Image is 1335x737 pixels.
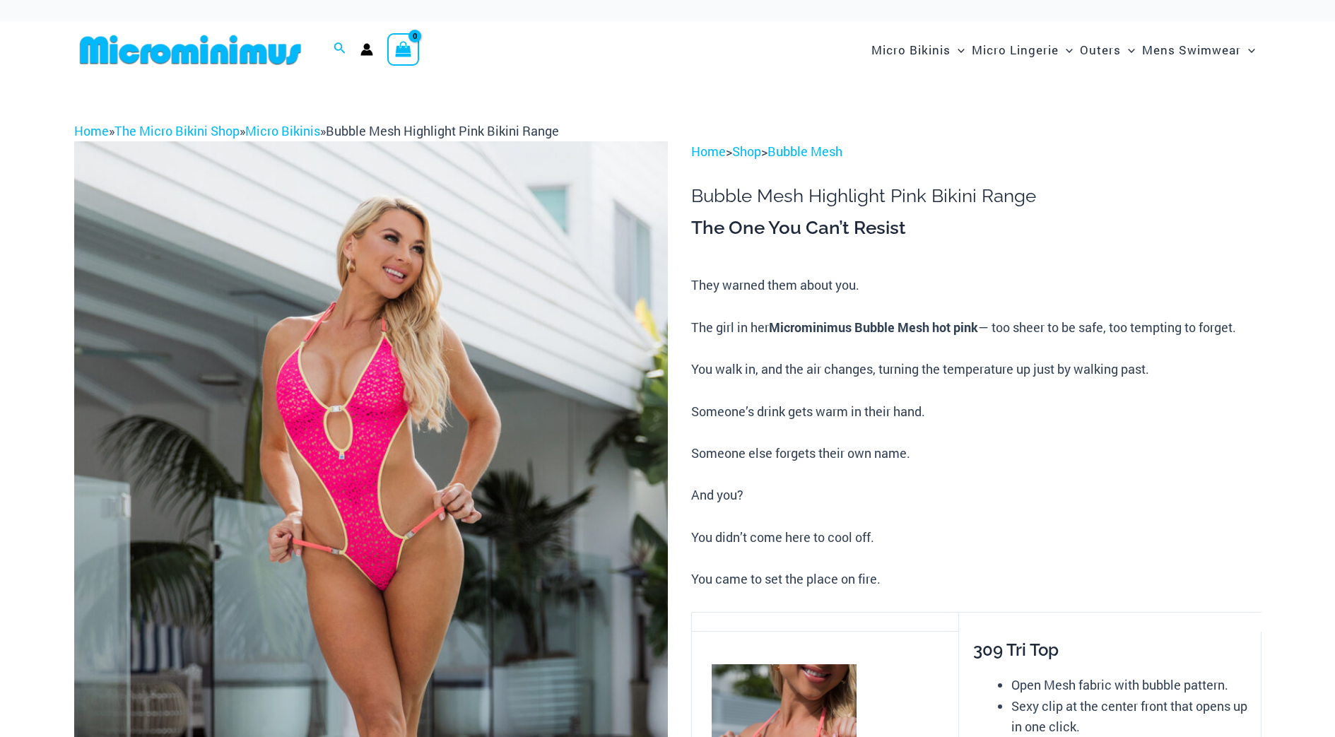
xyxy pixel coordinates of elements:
a: View Shopping Cart, empty [387,33,420,66]
a: The Micro Bikini Shop [114,122,240,139]
span: Bubble Mesh Highlight Pink Bikini Range [326,122,559,139]
h1: Bubble Mesh Highlight Pink Bikini Range [691,185,1261,207]
p: They warned them about you. The girl in her — too sheer to be safe, too tempting to forget. You w... [691,275,1261,590]
h3: The One You Can’t Resist [691,216,1261,240]
a: Shop [732,143,761,160]
span: Menu Toggle [1241,32,1255,68]
a: OutersMenu ToggleMenu Toggle [1076,28,1139,71]
span: Micro Bikinis [871,32,951,68]
a: Micro BikinisMenu ToggleMenu Toggle [868,28,968,71]
span: Menu Toggle [1121,32,1135,68]
a: Account icon link [360,43,373,56]
span: Menu Toggle [951,32,965,68]
span: Micro Lingerie [972,32,1059,68]
span: Outers [1080,32,1121,68]
img: MM SHOP LOGO FLAT [74,34,307,66]
span: » » » [74,122,559,139]
b: Microminimus Bubble Mesh hot pink [769,319,978,336]
nav: Site Navigation [866,26,1262,73]
span: 309 Tri Top [973,639,1059,660]
a: Home [74,122,109,139]
a: Micro Bikinis [245,122,320,139]
span: Menu Toggle [1059,32,1073,68]
a: Mens SwimwearMenu ToggleMenu Toggle [1139,28,1259,71]
p: > > [691,141,1261,163]
a: Search icon link [334,40,346,59]
a: Bubble Mesh [768,143,842,160]
a: Micro LingerieMenu ToggleMenu Toggle [968,28,1076,71]
li: Open Mesh fabric with bubble pattern. [1011,675,1247,696]
span: Mens Swimwear [1142,32,1241,68]
a: Home [691,143,726,160]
